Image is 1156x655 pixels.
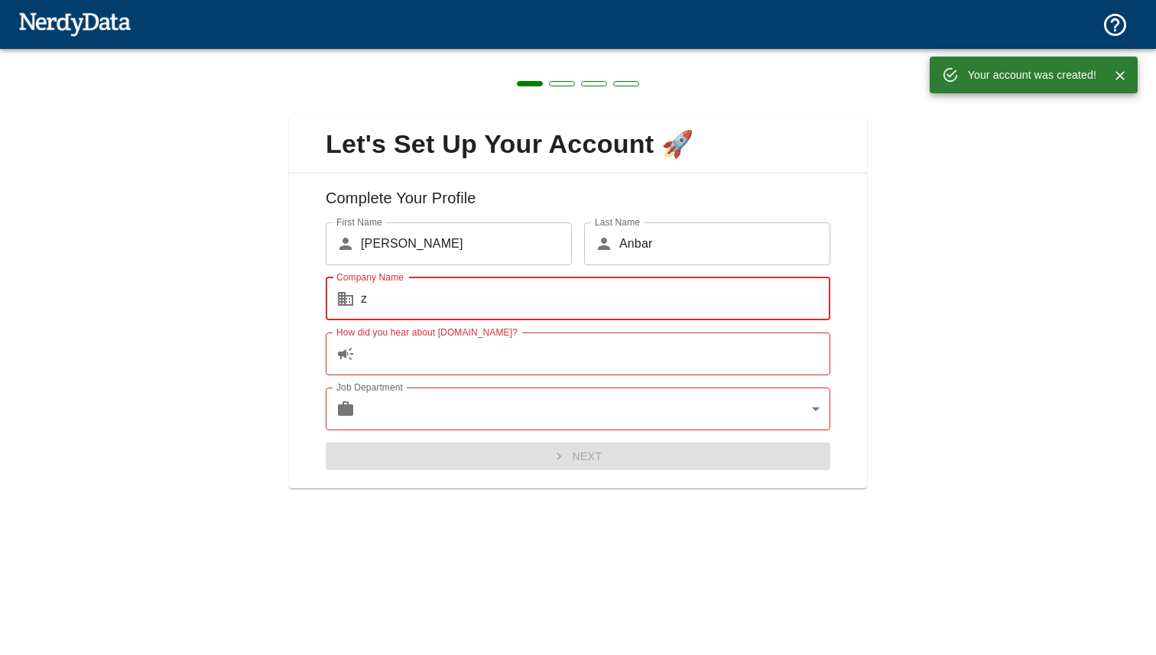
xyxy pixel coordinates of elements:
[336,381,403,394] label: Job Department
[301,128,855,161] span: Let's Set Up Your Account 🚀
[301,186,855,222] h6: Complete Your Profile
[336,326,518,339] label: How did you hear about [DOMAIN_NAME]?
[1109,64,1132,87] button: Close
[18,8,131,39] img: NerdyData.com
[336,216,382,229] label: First Name
[968,61,1096,89] div: Your account was created!
[336,271,404,284] label: Company Name
[1093,2,1138,47] button: Support and Documentation
[595,216,640,229] label: Last Name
